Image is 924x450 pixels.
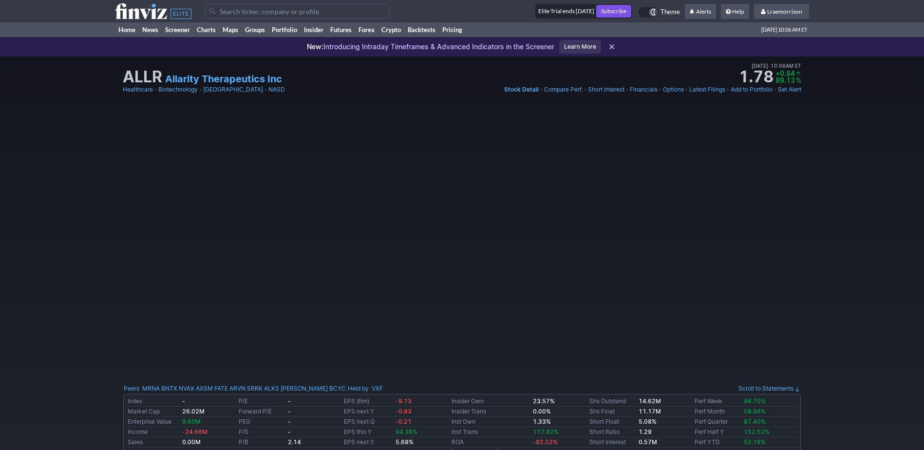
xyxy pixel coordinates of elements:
td: Shs Float [587,407,637,417]
td: Insider Own [450,396,531,407]
a: Held by [348,385,369,392]
b: 26.02M [182,408,205,415]
a: [GEOGRAPHIC_DATA] [203,85,263,94]
b: - [182,397,185,405]
strong: 1.78 [738,69,773,85]
span: • [154,85,157,94]
a: Set Alert [778,85,801,94]
b: - [288,428,291,435]
a: Biotechnology [158,85,198,94]
td: Perf Month [693,407,742,417]
td: Perf Quarter [693,417,742,427]
span: [DATE] 10:06AM ET [752,61,801,70]
td: EPS next Y [342,407,393,417]
td: Enterprise Value [126,417,180,427]
a: 5.08% [639,418,657,425]
span: Theme [660,7,680,18]
td: EPS (ttm) [342,396,393,407]
b: - [288,397,291,405]
td: P/S [237,427,286,437]
a: ARVN [229,384,245,394]
a: SRRK [247,384,263,394]
td: P/B [237,437,286,448]
a: Peers [124,385,139,392]
a: Allarity Therapeutics Inc [165,72,282,86]
a: MRNA [142,384,160,394]
b: 1.33% [533,418,551,425]
a: Stock Detail [504,85,539,94]
span: 9.60M [182,418,201,425]
a: Options [663,85,684,94]
b: 23.57% [533,397,555,405]
b: 0.00% [533,408,551,415]
a: Add to Portfolio [731,85,773,94]
a: Charts [193,22,219,37]
div: | : [346,384,383,394]
td: ROA [450,437,531,448]
a: FATE [214,384,228,394]
span: 94.38% [396,428,417,435]
b: 1.29 [639,428,652,435]
h1: ALLR [123,69,162,85]
a: Scroll to Statements [738,385,800,392]
a: Backtests [404,22,439,37]
a: ALKS [264,384,279,394]
b: 2.14 [288,438,301,446]
a: NASD [268,85,285,94]
a: Financials [630,85,658,94]
span: • [726,85,730,94]
span: 58.96% [744,408,766,415]
a: Short Ratio [589,428,620,435]
span: -9.13 [396,397,412,405]
a: AXSM [196,384,213,394]
a: Short Interest [588,85,624,94]
td: EPS this Y [342,427,393,437]
td: PEG [237,417,286,427]
span: • [199,85,202,94]
td: Insider Trans [450,407,531,417]
td: Perf Week [693,396,742,407]
td: EPS next Q [342,417,393,427]
span: Compare Perf. [544,86,583,93]
td: Inst Own [450,417,531,427]
b: 5.68% [396,438,414,446]
span: Latest Filings [689,86,725,93]
span: Stock Detail [504,86,539,93]
td: +0.84 [775,70,795,77]
span: -24.66M [182,428,207,435]
span: 152.52% [744,428,770,435]
a: Help [721,4,749,19]
a: Learn More [559,40,601,54]
a: Alerts [685,4,716,19]
td: Market Cap [126,407,180,417]
a: Futures [327,22,355,37]
a: NVAX [179,384,194,394]
a: Latest Filings [689,85,725,94]
td: Shs Outstand [587,396,637,407]
span: • [768,63,771,69]
a: Forex [355,22,378,37]
a: VXF [372,384,383,394]
a: Pricing [439,22,466,37]
a: Portfolio [268,22,301,37]
td: Forward P/E [237,407,286,417]
b: - [288,408,291,415]
span: 87.40% [744,418,766,425]
span: [DATE] 10:06 AM ET [761,22,807,37]
a: Theme [638,7,680,18]
a: BNTX [161,384,177,394]
span: • [659,85,662,94]
span: • [773,85,777,94]
td: Index [126,396,180,407]
b: - [288,418,291,425]
span: • [264,85,267,94]
span: New: [307,42,323,51]
a: BCYC [329,384,346,394]
span: • [540,85,543,94]
span: -0.83 [396,408,412,415]
td: Sales [126,437,180,448]
a: [PERSON_NAME] [281,384,328,394]
a: 0.57M [639,438,657,446]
